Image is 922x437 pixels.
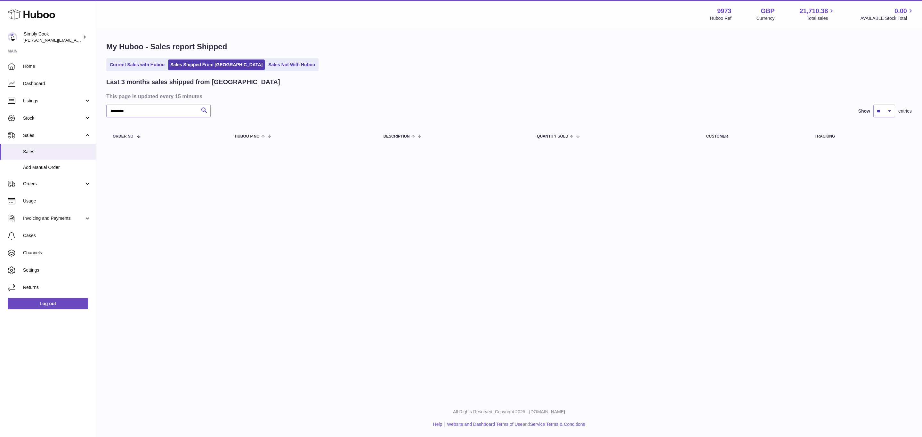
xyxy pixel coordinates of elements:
a: 21,710.38 Total sales [799,7,835,21]
a: Log out [8,298,88,309]
span: 21,710.38 [799,7,828,15]
span: Home [23,63,91,69]
span: Total sales [807,15,835,21]
a: Current Sales with Huboo [108,60,167,70]
span: entries [898,108,912,114]
span: Description [384,134,410,139]
span: Sales [23,149,91,155]
span: Invoicing and Payments [23,215,84,221]
span: Quantity Sold [537,134,568,139]
span: Huboo P no [235,134,259,139]
span: Order No [113,134,133,139]
div: Simply Cook [24,31,81,43]
span: Returns [23,284,91,290]
p: All Rights Reserved. Copyright 2025 - [DOMAIN_NAME] [101,409,917,415]
a: Sales Not With Huboo [266,60,317,70]
a: Website and Dashboard Terms of Use [447,422,522,427]
a: Help [433,422,442,427]
div: Customer [706,134,802,139]
strong: GBP [761,7,774,15]
span: Cases [23,233,91,239]
span: Listings [23,98,84,104]
span: [PERSON_NAME][EMAIL_ADDRESS][DOMAIN_NAME] [24,37,128,43]
a: Service Terms & Conditions [530,422,585,427]
span: Add Manual Order [23,164,91,171]
span: AVAILABLE Stock Total [860,15,914,21]
div: Currency [756,15,775,21]
h3: This page is updated every 15 minutes [106,93,910,100]
span: Dashboard [23,81,91,87]
h1: My Huboo - Sales report Shipped [106,42,912,52]
span: Orders [23,181,84,187]
a: 0.00 AVAILABLE Stock Total [860,7,914,21]
a: Sales Shipped From [GEOGRAPHIC_DATA] [168,60,265,70]
div: Huboo Ref [710,15,732,21]
span: 0.00 [894,7,907,15]
span: Channels [23,250,91,256]
img: emma@simplycook.com [8,32,17,42]
label: Show [858,108,870,114]
div: Tracking [815,134,905,139]
span: Sales [23,132,84,139]
span: Usage [23,198,91,204]
h2: Last 3 months sales shipped from [GEOGRAPHIC_DATA] [106,78,280,86]
li: and [445,421,585,427]
span: Stock [23,115,84,121]
strong: 9973 [717,7,732,15]
span: Settings [23,267,91,273]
